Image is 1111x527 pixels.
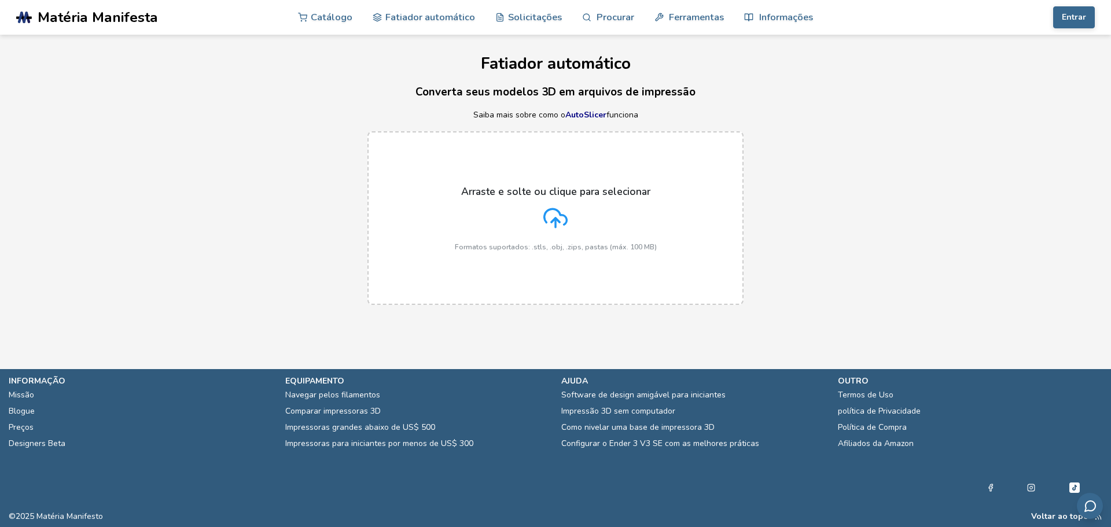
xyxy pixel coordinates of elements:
a: Configurar o Ender 3 V3 SE com as melhores práticas [561,436,759,452]
font: Solicitações [508,10,562,24]
font: Software de design amigável para iniciantes [561,389,726,400]
font: outro [838,375,869,386]
font: Missão [9,389,34,400]
font: Ferramentas [669,10,724,24]
a: Impressoras grandes abaixo de US$ 500 [285,419,435,436]
font: Catálogo [311,10,352,24]
font: Formatos suportados: .stls, .obj, .zips, pastas (máx. 100 MB) [455,242,657,252]
font: 2025 [16,511,34,522]
a: política de Privacidade [838,403,921,419]
font: © [9,511,16,522]
font: Designers Beta [9,438,65,449]
a: Afiliados da Amazon [838,436,914,452]
font: informação [9,375,65,386]
a: Impressoras para iniciantes por menos de US$ 300 [285,436,473,452]
a: Comparar impressoras 3D [285,403,381,419]
font: Matéria Manifesto [36,511,103,522]
a: Feed RSS [1094,512,1102,521]
font: Como nivelar uma base de impressora 3D [561,422,715,433]
a: Missão [9,387,34,403]
a: TikTok [1068,481,1081,495]
button: Voltar ao topo [1031,512,1088,521]
font: Fatiador automático [481,53,631,75]
font: Entrar [1062,12,1086,23]
a: AutoSlicer [565,109,606,120]
font: Converta seus modelos 3D em arquivos de impressão [415,84,696,99]
font: ajuda [561,375,588,386]
font: Blogue [9,406,35,417]
font: Impressoras grandes abaixo de US$ 500 [285,422,435,433]
a: Preços [9,419,34,436]
font: Procurar [597,10,634,24]
font: Preços [9,422,34,433]
font: Arraste e solte ou clique para selecionar [461,185,650,198]
a: Blogue [9,403,35,419]
button: Enviar feedback por e-mail [1077,493,1103,519]
font: Comparar impressoras 3D [285,406,381,417]
a: Como nivelar uma base de impressora 3D [561,419,715,436]
font: equipamento [285,375,344,386]
font: Informações [759,10,813,24]
a: Software de design amigável para iniciantes [561,387,726,403]
font: política de Privacidade [838,406,921,417]
font: Fatiador automático [385,10,475,24]
font: Voltar ao topo [1031,511,1088,522]
a: Impressão 3D sem computador [561,403,675,419]
font: Termos de Uso [838,389,893,400]
a: Termos de Uso [838,387,893,403]
font: Navegar pelos filamentos [285,389,380,400]
a: Facebook [987,481,995,495]
a: Designers Beta [9,436,65,452]
a: Política de Compra [838,419,907,436]
font: Afiliados da Amazon [838,438,914,449]
a: Navegar pelos filamentos [285,387,380,403]
button: Entrar [1053,6,1095,28]
font: Impressoras para iniciantes por menos de US$ 300 [285,438,473,449]
a: Instagram [1027,481,1035,495]
font: Saiba mais sobre como o [473,109,565,120]
font: funciona [606,109,638,120]
font: Configurar o Ender 3 V3 SE com as melhores práticas [561,438,759,449]
font: Matéria Manifesta [38,8,158,27]
font: Política de Compra [838,422,907,433]
font: Impressão 3D sem computador [561,406,675,417]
